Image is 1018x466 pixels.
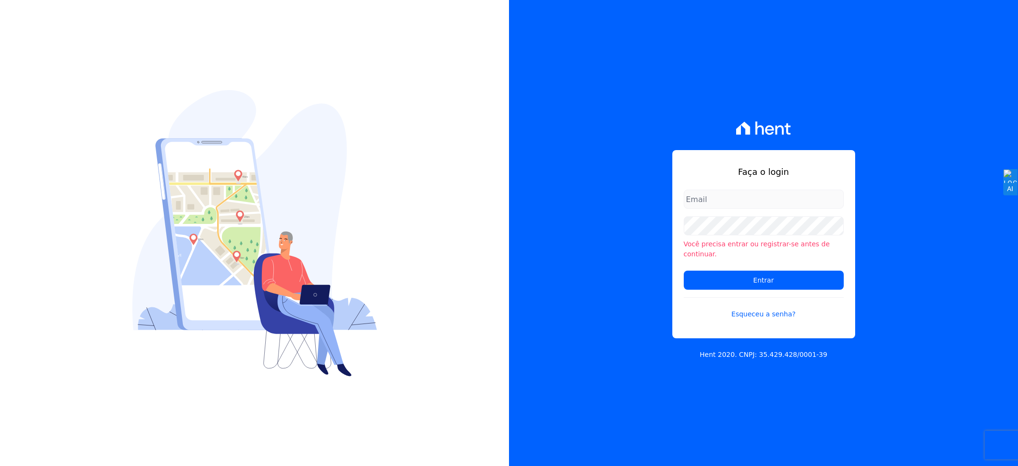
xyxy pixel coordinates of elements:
[684,271,844,290] input: Entrar
[132,90,377,376] img: Login
[684,190,844,209] input: Email
[684,165,844,178] h1: Faça o login
[700,350,828,360] p: Hent 2020. CNPJ: 35.429.428/0001-39
[684,297,844,319] a: Esqueceu a senha?
[684,239,844,259] li: Você precisa entrar ou registrar-se antes de continuar.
